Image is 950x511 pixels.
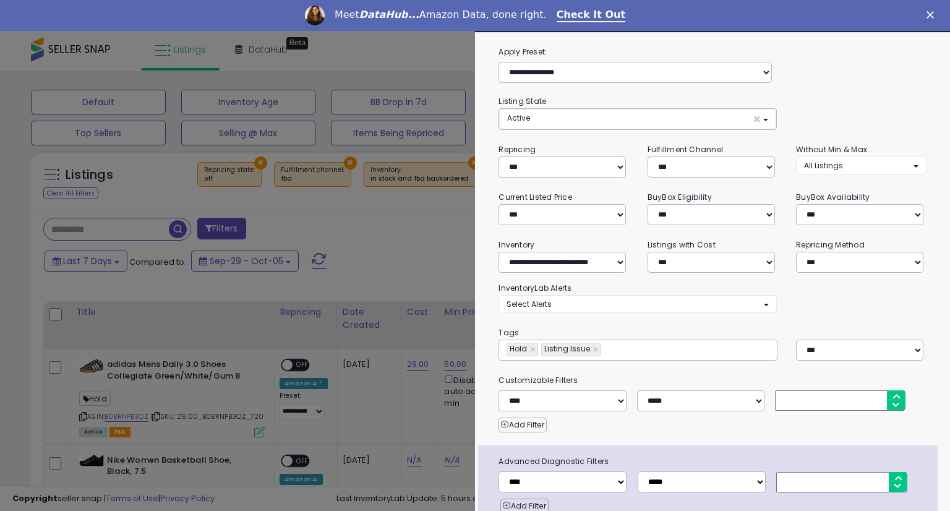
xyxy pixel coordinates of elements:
span: Select Alerts [507,299,552,309]
a: × [530,343,537,356]
a: Check It Out [557,9,626,22]
small: Without Min & Max [796,144,867,155]
small: Tags [489,326,935,340]
small: Fulfillment Channel [648,144,723,155]
span: Listing Issue [542,343,590,354]
small: Customizable Filters [489,374,935,387]
small: InventoryLab Alerts [499,283,571,293]
span: All Listings [804,160,843,171]
div: Close [926,11,939,19]
small: Repricing Method [796,239,865,250]
small: Listings with Cost [648,239,716,250]
small: Inventory [499,239,534,250]
small: BuyBox Eligibility [648,192,712,202]
button: All Listings [796,157,926,174]
img: Profile image for Georgie [305,6,325,25]
span: × [753,113,761,126]
button: Add Filter [499,418,546,432]
div: Meet Amazon Data, done right. [335,9,547,21]
small: Current Listed Price [499,192,571,202]
span: Active [507,113,530,123]
a: × [593,343,601,356]
span: Hold [507,343,527,354]
small: Repricing [499,144,536,155]
span: Advanced Diagnostic Filters [489,455,937,468]
button: Active × [499,109,776,129]
small: Listing State [499,96,546,106]
label: Apply Preset: [489,45,935,59]
button: Select Alerts [499,295,776,313]
small: BuyBox Availability [796,192,870,202]
i: DataHub... [359,9,419,20]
